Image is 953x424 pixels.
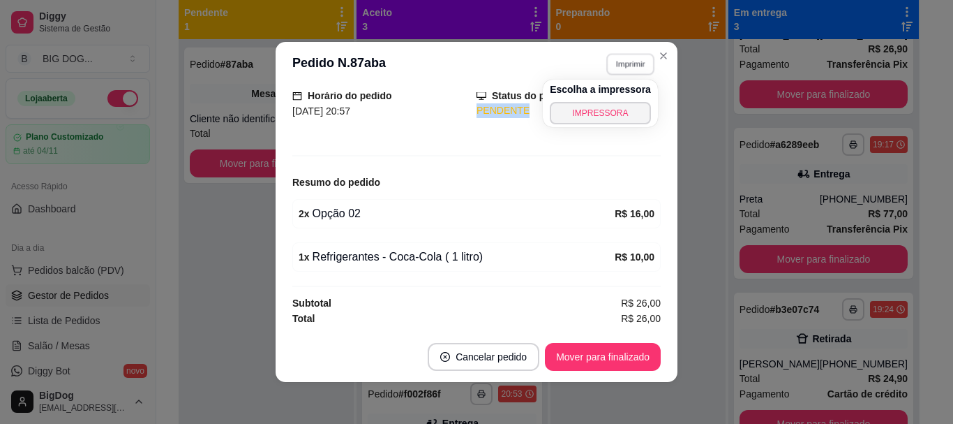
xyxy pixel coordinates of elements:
span: desktop [476,91,486,101]
span: R$ 26,00 [621,295,661,311]
span: [DATE] 20:57 [292,105,350,117]
span: R$ 26,00 [621,311,661,326]
strong: R$ 16,00 [615,208,654,219]
strong: 1 x [299,251,310,263]
button: IMPRESSORA [550,102,651,124]
button: Imprimir [606,53,654,75]
div: PENDENTE [476,103,661,118]
strong: Horário do pedido [308,90,392,101]
button: Mover para finalizado [545,343,661,371]
strong: Resumo do pedido [292,177,380,188]
strong: Subtotal [292,298,331,309]
strong: Total [292,313,315,324]
span: close-circle [440,352,450,362]
button: close-circleCancelar pedido [428,343,539,371]
strong: R$ 10,00 [615,251,654,263]
button: Close [652,45,675,67]
h4: Escolha a impressora [550,82,651,96]
strong: 2 x [299,208,310,219]
span: calendar [292,91,302,101]
strong: Status do pedido [492,90,571,101]
h3: Pedido N. 87aba [292,53,386,75]
div: Refrigerantes - Coca-Cola ( 1 litro) [299,249,615,265]
div: Opção 02 [299,205,615,222]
